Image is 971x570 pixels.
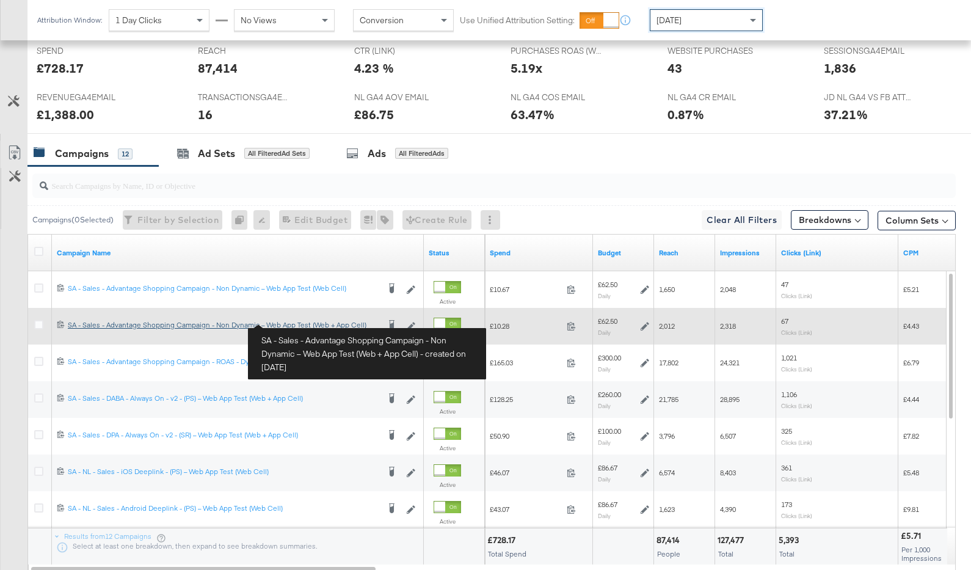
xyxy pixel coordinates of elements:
div: SA - NL - Sales - iOS Deeplink - (PS) – Web App Test (Web Cell) [68,467,379,477]
span: £9.81 [903,505,919,514]
label: Active [434,444,461,452]
div: 87,414 [656,535,683,546]
span: £5.21 [903,285,919,294]
div: 87,414 [198,59,238,77]
span: £165.03 [490,358,562,367]
sub: Clicks (Link) [781,292,812,299]
label: Active [434,481,461,489]
span: 28,895 [720,395,740,404]
span: 2,048 [720,285,736,294]
sub: Clicks (Link) [781,439,812,446]
div: SA - Sales - DABA - Always On - v2 - (PS) – Web App Test (Web + App Cell) [68,393,379,403]
span: 67 [781,316,788,326]
span: £43.07 [490,505,562,514]
span: 1,623 [659,505,675,514]
div: 127,477 [718,535,747,546]
div: £86.67 [598,463,617,473]
div: All Filtered Ad Sets [244,148,310,159]
span: TRANSACTIONSGA4EMAIL [198,92,289,103]
span: 1,650 [659,285,675,294]
label: Active [434,407,461,415]
div: 37.21% [824,106,868,123]
div: SA - Sales - Advantage Shopping Campaign - Non Dynamic – Web App Test (Web + App Cell) [68,320,379,330]
label: Active [434,334,461,342]
sub: Daily [598,512,611,519]
span: No Views [241,15,277,26]
a: The number of clicks on links appearing on your ad or Page that direct people to your sites off F... [781,248,893,258]
span: SESSIONSGA4EMAIL [824,45,915,57]
a: SA - Sales - DPA - Always On - v2 - (SR) – Web App Test (Web + App Cell) [68,430,379,442]
div: £728.17 [487,535,519,546]
div: Campaigns [55,147,109,161]
span: £7.82 [903,431,919,440]
span: 17,802 [659,358,678,367]
a: SA - Sales - Advantage Shopping Campaign - Non Dynamic – Web App Test (Web Cell) [68,283,379,296]
div: £62.50 [598,280,617,290]
div: 43 [667,59,682,77]
div: £728.17 [37,59,84,77]
span: CTR (LINK) [354,45,446,57]
span: NL GA4 AOV EMAIL [354,92,446,103]
span: Total [718,549,733,558]
button: Clear All Filters [702,210,782,230]
span: £10.28 [490,321,562,331]
a: SA - NL - Sales - Android Deeplink - (PS) – Web App Test (Web Cell) [68,503,379,516]
sub: Daily [598,439,611,446]
a: Shows the current state of your Ad Campaign. [429,248,480,258]
span: Total Spend [488,549,526,558]
sub: Daily [598,292,611,299]
div: SA - Sales - DPA - Always On - v2 - (SR) – Web App Test (Web + App Cell) [68,430,379,440]
div: 0.87% [667,106,704,123]
label: Active [434,517,461,525]
span: 173 [781,500,792,509]
span: £128.25 [490,395,562,404]
span: £4.43 [903,321,919,331]
span: £5.48 [903,468,919,477]
sub: Clicks (Link) [781,512,812,519]
button: Column Sets [878,211,956,230]
span: Total [779,549,795,558]
span: £46.07 [490,468,562,477]
div: Campaigns ( 0 Selected) [32,214,114,225]
span: 325 [781,426,792,436]
div: 0 [231,210,253,230]
span: 2,318 [720,321,736,331]
span: 21,785 [659,395,678,404]
div: Ad Sets [198,147,235,161]
span: NL GA4 CR EMAIL [667,92,759,103]
a: The total amount spent to date. [490,248,588,258]
span: Clear All Filters [707,213,777,228]
sub: Daily [598,365,611,373]
a: Your campaign name. [57,248,419,258]
sub: Daily [598,329,611,336]
label: Use Unified Attribution Setting: [460,15,575,26]
div: Ads [368,147,386,161]
a: The average cost you've paid to have 1,000 impressions of your ad. [903,248,955,258]
div: £62.50 [598,316,617,326]
div: SA - Sales - Advantage Shopping Campaign - ROAS - Dynamic – Web App Test (Web + App Cell) [68,357,379,367]
a: The maximum amount you're willing to spend on your ads, on average each day or over the lifetime ... [598,248,649,258]
span: 361 [781,463,792,472]
span: WEBSITE PURCHASES [667,45,759,57]
span: £10.67 [490,285,562,294]
span: NL GA4 COS EMAIL [511,92,602,103]
a: SA - NL - Sales - iOS Deeplink - (PS) – Web App Test (Web Cell) [68,467,379,479]
span: £50.90 [490,431,562,440]
sub: Clicks (Link) [781,329,812,336]
span: 6,507 [720,431,736,440]
span: 1,106 [781,390,797,399]
span: [DATE] [656,15,682,26]
span: Conversion [360,15,404,26]
span: 24,321 [720,358,740,367]
span: 3,796 [659,431,675,440]
div: £260.00 [598,390,621,400]
sub: Clicks (Link) [781,365,812,373]
sub: Clicks (Link) [781,402,812,409]
div: £86.75 [354,106,394,123]
span: PURCHASES ROAS (WEBSITE EVENTS) [511,45,602,57]
span: 6,574 [659,468,675,477]
div: £300.00 [598,353,621,363]
div: SA - NL - Sales - Android Deeplink - (PS) – Web App Test (Web Cell) [68,503,379,513]
span: 1,021 [781,353,797,362]
div: 5,393 [779,535,802,546]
